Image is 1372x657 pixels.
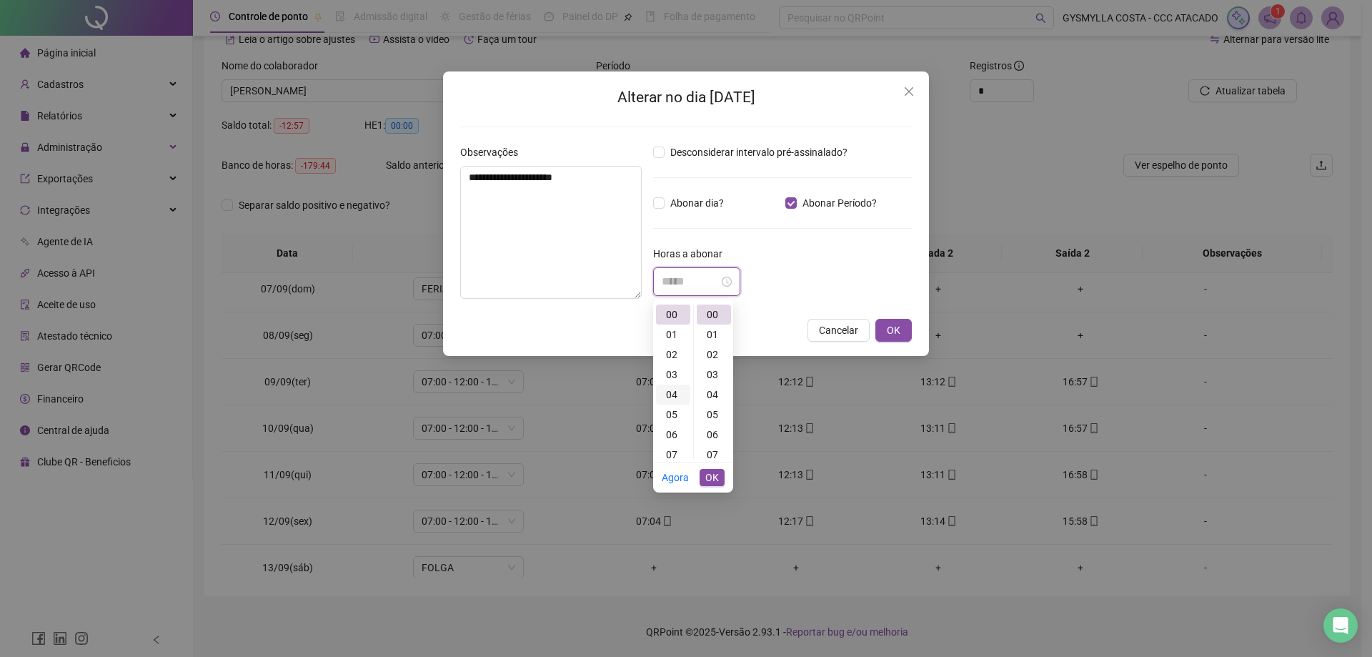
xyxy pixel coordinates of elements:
h2: Alterar no dia [DATE] [460,86,912,109]
div: 03 [697,365,731,385]
div: 01 [697,325,731,345]
span: Abonar Período? [797,195,883,211]
span: OK [705,470,719,485]
div: 01 [656,325,690,345]
div: 07 [656,445,690,465]
div: 03 [656,365,690,385]
div: 04 [656,385,690,405]
a: Agora [662,472,689,483]
div: 00 [697,305,731,325]
span: Abonar dia? [665,195,730,211]
button: OK [875,319,912,342]
span: Desconsiderar intervalo pré-assinalado? [665,144,853,160]
label: Observações [460,144,527,160]
span: close [903,86,915,97]
div: 04 [697,385,731,405]
span: OK [887,322,900,338]
button: Close [898,80,920,103]
div: 06 [697,425,731,445]
div: 07 [697,445,731,465]
div: Open Intercom Messenger [1323,608,1358,643]
div: 05 [656,405,690,425]
div: 02 [697,345,731,365]
label: Horas a abonar [653,246,732,262]
div: 02 [656,345,690,365]
span: Cancelar [819,322,858,338]
button: Cancelar [807,319,870,342]
button: OK [700,469,725,486]
div: 06 [656,425,690,445]
div: 05 [697,405,731,425]
div: 00 [656,305,690,325]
